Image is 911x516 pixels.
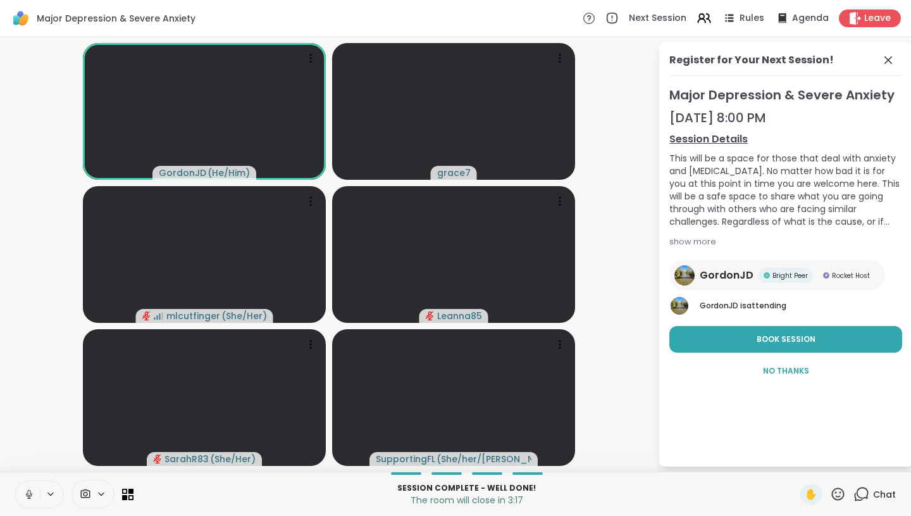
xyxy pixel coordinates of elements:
img: GordonJD [671,297,688,315]
p: is attending [700,300,902,311]
button: Book Session [669,326,902,353]
span: GordonJD [700,300,738,311]
span: audio-muted [142,311,151,320]
span: Bright Peer [772,271,808,280]
div: show more [669,236,902,248]
span: Leanna85 [437,310,482,322]
span: SarahR83 [164,453,209,465]
span: Rules [740,12,764,25]
span: audio-muted [153,455,162,463]
span: Major Depression & Severe Anxiety [669,86,902,104]
span: grace7 [437,167,471,179]
span: No Thanks [763,365,809,377]
span: Book Session [757,334,815,345]
span: SupportingFL [376,453,435,465]
span: Major Depression & Severe Anxiety [37,12,195,25]
span: mlcutfinger [166,310,220,322]
span: ( She/Her ) [210,453,256,465]
span: ( She/Her ) [221,310,267,322]
div: This will be a space for those that deal with anxiety and [MEDICAL_DATA]. No matter how bad it is... [669,152,902,228]
span: GordonJD [700,268,753,283]
div: Register for Your Next Session! [669,53,834,68]
span: ✋ [805,487,817,502]
img: Bright Peer [764,272,770,279]
span: Leave [864,12,891,25]
button: No Thanks [669,358,902,384]
span: ( She/her/[PERSON_NAME] ) [437,453,531,465]
span: GordonJD [159,167,206,179]
span: Chat [873,488,896,501]
span: ( He/Him ) [208,167,250,179]
span: Rocket Host [832,271,870,280]
img: GordonJD [674,265,695,286]
a: Session Details [669,132,902,147]
img: ShareWell Logomark [10,8,32,29]
span: Next Session [629,12,686,25]
p: The room will close in 3:17 [141,494,792,507]
img: Rocket Host [823,272,829,279]
div: [DATE] 8:00 PM [669,109,902,127]
a: GordonJDGordonJDBright PeerBright PeerRocket HostRocket Host [669,260,885,291]
span: audio-muted [426,311,435,320]
span: Agenda [792,12,829,25]
p: Session Complete - well done! [141,482,792,494]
